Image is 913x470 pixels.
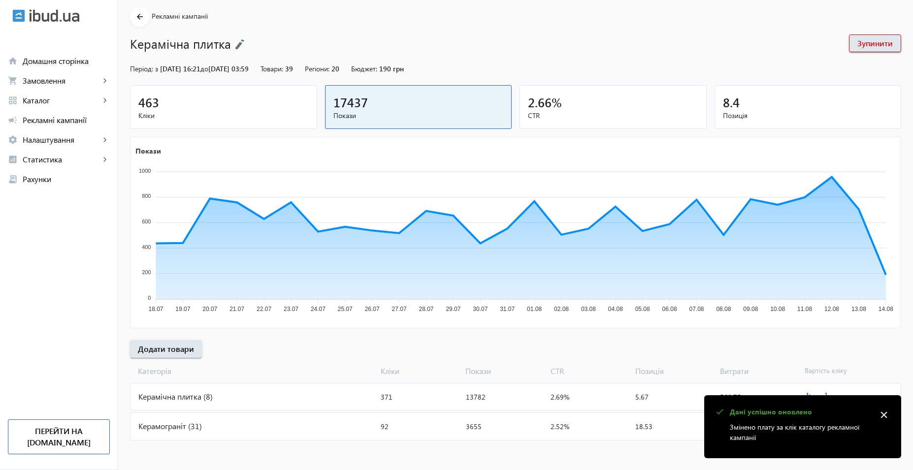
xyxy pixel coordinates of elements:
tspan: 02.08 [554,306,569,313]
span: Позиція [631,366,716,376]
span: 13782 [466,392,486,402]
span: Покази [461,366,546,376]
span: Покази [333,111,504,121]
tspan: 24.07 [311,306,326,313]
tspan: 25.07 [338,306,353,313]
tspan: 30.07 [473,306,488,313]
tspan: 1000 [139,167,151,173]
span: Рекламні кампанії [152,11,208,21]
mat-icon: keyboard_arrow_right [100,95,110,105]
mat-icon: keyboard_arrow_right [100,155,110,164]
mat-icon: keyboard_arrow_right [100,135,110,145]
text: Покази [135,146,161,155]
span: Каталог [23,95,100,105]
mat-icon: arrow_back [134,11,146,23]
tspan: 18.07 [148,306,163,313]
span: [DATE] 16:21 [DATE] 03:59 [160,64,249,73]
tspan: 03.08 [581,306,596,313]
span: Рахунки [23,174,110,184]
tspan: 21.07 [229,306,244,313]
tspan: 800 [142,193,151,199]
span: до [200,64,208,73]
tspan: 11.08 [797,306,812,313]
tspan: 05.08 [635,306,650,313]
span: Категорія [130,366,377,376]
img: ibud_text.svg [30,9,79,22]
span: 3655 [466,422,482,431]
tspan: 04.08 [608,306,623,313]
span: 8.4 [723,94,740,110]
span: % [552,94,562,110]
span: 17437 [333,94,368,110]
span: Регіони: [305,64,329,73]
span: Налаштування [23,135,100,145]
mat-icon: shopping_cart [8,76,18,86]
tspan: 26.07 [365,306,380,313]
span: 5.67 [635,392,649,402]
mat-icon: receipt_long [8,174,18,184]
img: ibud.svg [12,9,25,22]
span: CTR [547,366,631,376]
tspan: 31.07 [500,306,515,313]
button: Зупинити [849,34,901,52]
span: Домашня сторінка [23,56,110,66]
mat-icon: campaign [8,115,18,125]
tspan: 14.08 [879,306,893,313]
span: 190 грн [379,64,404,73]
tspan: 23.07 [284,306,298,313]
tspan: 29.07 [446,306,460,313]
span: Кліки [377,366,461,376]
tspan: 10.08 [770,306,785,313]
div: Керамічна плитка (8) [130,383,377,410]
span: Вартість кліку [801,366,885,376]
p: Дані успішно оновлено [730,407,871,417]
tspan: 07.08 [689,306,704,313]
tspan: 13.08 [851,306,866,313]
span: Додати товари [138,344,194,354]
tspan: 12.08 [824,306,839,313]
mat-icon: home [8,56,18,66]
tspan: 22.07 [257,306,271,313]
span: 92 [381,422,389,431]
span: Статистика [23,155,100,164]
mat-icon: close [877,407,891,422]
span: Замовлення [23,76,100,86]
tspan: 20.07 [202,306,217,313]
tspan: 0 [148,295,151,301]
a: Перейти на [DOMAIN_NAME] [8,419,110,454]
mat-icon: grid_view [8,95,18,105]
tspan: 09.08 [743,306,758,313]
tspan: 19.07 [175,306,190,313]
mat-icon: check [713,406,726,418]
span: 2.66 [528,94,552,110]
span: CTR [528,111,698,121]
h1: Керамічна плитка [130,35,839,52]
span: 2.69% [551,392,569,402]
tspan: 28.07 [419,306,433,313]
span: Кліки [138,111,309,121]
mat-icon: keyboard_arrow_right [100,76,110,86]
tspan: 08.08 [716,306,731,313]
span: Рекламні кампанії [23,115,110,125]
span: Період: з [130,64,158,73]
span: 2.52% [551,422,569,431]
tspan: 200 [142,269,151,275]
tspan: 01.08 [527,306,542,313]
div: Керамограніт (31) [130,413,377,439]
span: 371 [381,392,392,402]
mat-icon: analytics [8,155,18,164]
tspan: 400 [142,244,151,250]
p: Змінено плату за клік каталогу рекламної кампанії [730,422,871,442]
span: 18.53 [635,422,652,431]
span: 39 [285,64,293,73]
span: Зупинити [857,38,893,49]
span: Товари: [261,64,283,73]
span: Витрати [716,366,801,376]
tspan: 27.07 [392,306,407,313]
button: Додати товари [130,340,202,358]
span: Бюджет: [351,64,377,73]
span: 20 [331,64,339,73]
tspan: 06.08 [662,306,677,313]
mat-icon: settings [8,135,18,145]
span: Позиція [723,111,893,121]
